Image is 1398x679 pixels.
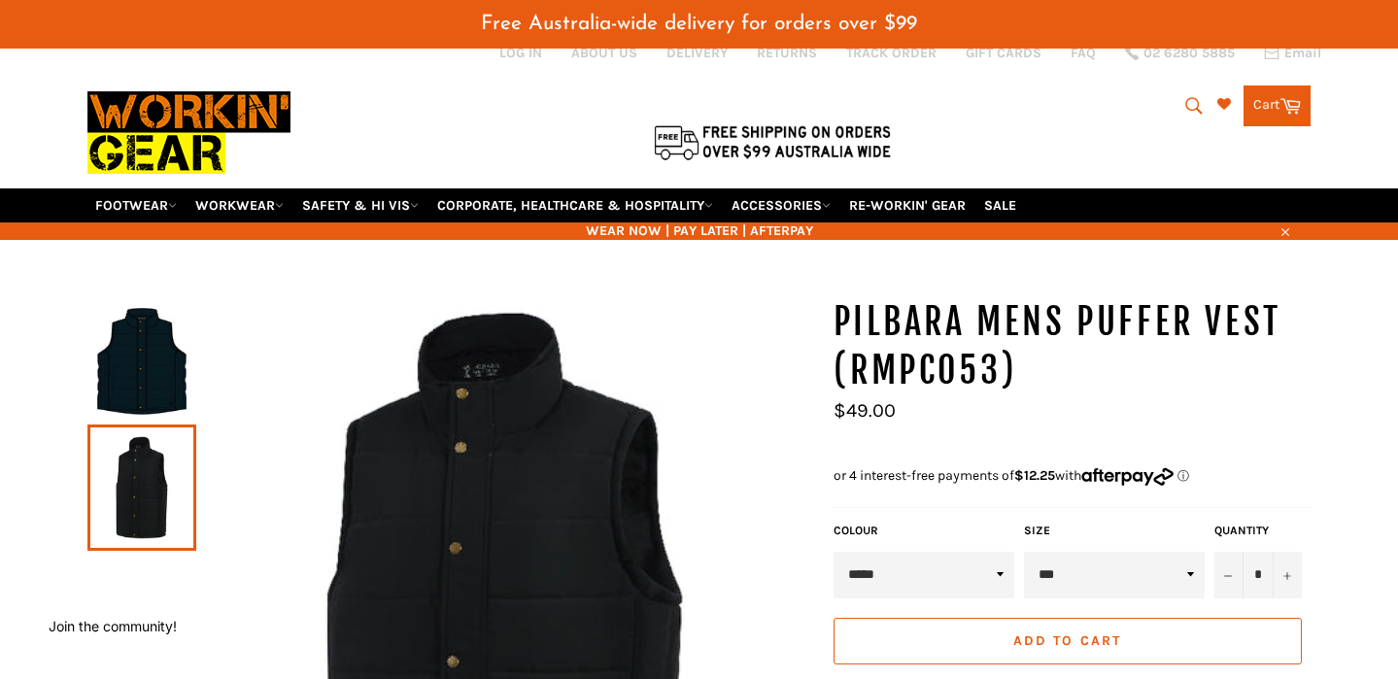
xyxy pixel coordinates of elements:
[846,44,937,62] a: TRACK ORDER
[724,188,838,222] a: ACCESSORIES
[834,618,1302,664] button: Add to Cart
[1071,44,1096,62] a: FAQ
[499,45,542,61] a: Log in
[1214,523,1302,539] label: Quantity
[1013,632,1121,649] span: Add to Cart
[188,188,291,222] a: WORKWEAR
[87,78,290,187] img: Workin Gear leaders in Workwear, Safety Boots, PPE, Uniforms. Australia's No.1 in Workwear
[834,523,1014,539] label: COLOUR
[87,188,185,222] a: FOOTWEAR
[976,188,1024,222] a: SALE
[1273,552,1302,598] button: Increase item quantity by one
[966,44,1041,62] a: GIFT CARDS
[834,298,1312,394] h1: PILBARA Mens Puffer Vest (RMPC053)
[666,44,728,62] a: DELIVERY
[1244,85,1311,126] a: Cart
[429,188,721,222] a: CORPORATE, HEALTHCARE & HOSPITALITY
[841,188,973,222] a: RE-WORKIN' GEAR
[1024,523,1205,539] label: Size
[97,308,187,415] img: PILBARA Mens Puffer Vest (RMPC053) - Workin' Gear
[1125,47,1235,60] a: 02 6280 5885
[834,399,896,422] span: $49.00
[49,618,177,634] button: Join the community!
[87,221,1312,240] span: WEAR NOW | PAY LATER | AFTERPAY
[1284,47,1321,60] span: Email
[294,188,426,222] a: SAFETY & HI VIS
[1143,47,1235,60] span: 02 6280 5885
[481,14,917,34] span: Free Australia-wide delivery for orders over $99
[1214,552,1244,598] button: Reduce item quantity by one
[651,121,894,162] img: Flat $9.95 shipping Australia wide
[1264,46,1321,61] a: Email
[571,44,637,62] a: ABOUT US
[757,44,817,62] a: RETURNS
